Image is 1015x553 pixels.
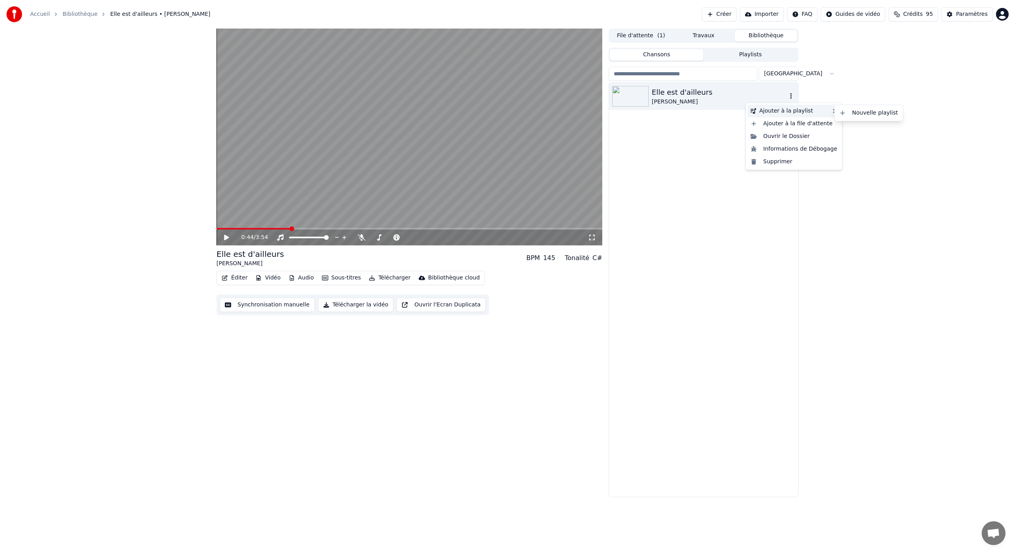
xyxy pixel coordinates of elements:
[657,32,665,40] span: ( 1 )
[285,272,317,283] button: Audio
[735,30,797,42] button: Bibliothèque
[565,253,589,263] div: Tonalité
[889,7,938,21] button: Crédits95
[747,155,841,168] div: Supprimer
[318,298,394,312] button: Télécharger la vidéo
[747,143,841,155] div: Informations de Débogage
[982,521,1005,545] div: Ouvrir le chat
[63,10,98,18] a: Bibliothèque
[220,298,315,312] button: Synchronisation manuelle
[526,253,540,263] div: BPM
[592,253,602,263] div: C#
[428,274,480,282] div: Bibliothèque cloud
[941,7,993,21] button: Paramètres
[747,117,841,130] div: Ajouter à la file d'attente
[30,10,211,18] nav: breadcrumb
[836,107,901,119] div: Nouvelle playlist
[764,70,822,78] span: [GEOGRAPHIC_DATA]
[256,233,268,241] span: 3:54
[652,98,787,106] div: [PERSON_NAME]
[926,10,933,18] span: 95
[610,30,672,42] button: File d'attente
[110,10,211,18] span: Elle est d'ailleurs • [PERSON_NAME]
[543,253,555,263] div: 145
[672,30,735,42] button: Travaux
[396,298,486,312] button: Ouvrir l'Ecran Duplicata
[30,10,50,18] a: Accueil
[366,272,414,283] button: Télécharger
[787,7,818,21] button: FAQ
[216,249,284,260] div: Elle est d'ailleurs
[702,7,737,21] button: Créer
[747,130,841,143] div: Ouvrir le Dossier
[218,272,251,283] button: Éditer
[241,233,254,241] span: 0:44
[319,272,364,283] button: Sous-titres
[252,272,283,283] button: Vidéo
[241,233,260,241] div: /
[703,49,797,61] button: Playlists
[956,10,988,18] div: Paramètres
[740,7,784,21] button: Importer
[6,6,22,22] img: youka
[610,49,704,61] button: Chansons
[747,105,841,117] div: Ajouter à la playlist
[821,7,885,21] button: Guides de vidéo
[903,10,923,18] span: Crédits
[652,87,787,98] div: Elle est d'ailleurs
[216,260,284,268] div: [PERSON_NAME]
